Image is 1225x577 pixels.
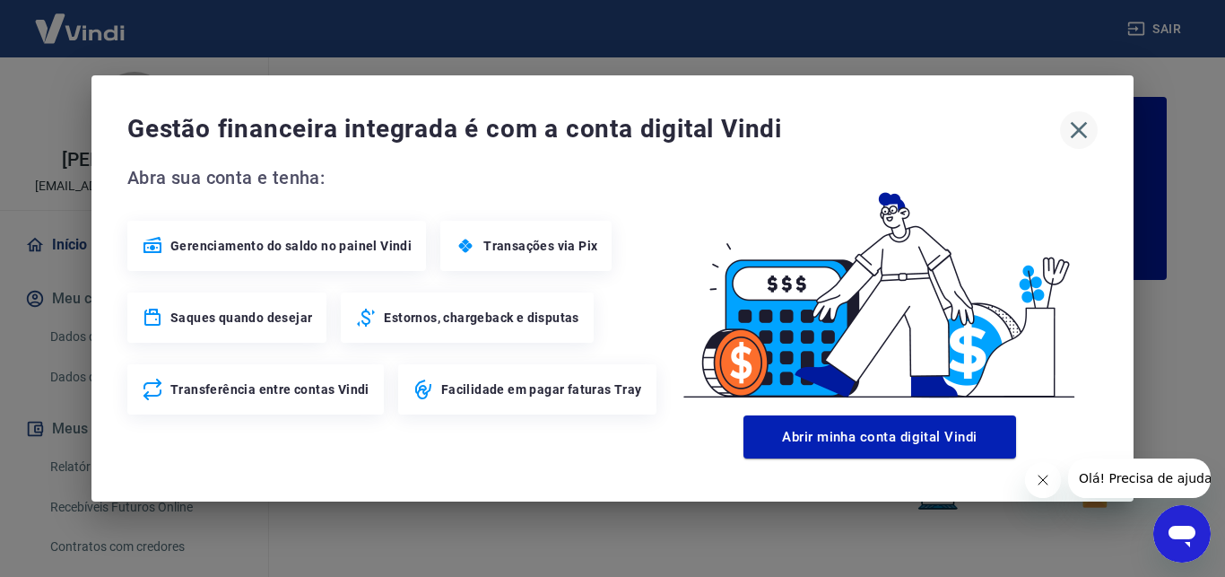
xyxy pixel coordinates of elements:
img: Good Billing [662,163,1098,408]
span: Transferência entre contas Vindi [170,380,369,398]
span: Facilidade em pagar faturas Tray [441,380,642,398]
button: Abrir minha conta digital Vindi [743,415,1016,459]
iframe: Botão para abrir a janela de mensagens [1153,505,1211,563]
span: Gerenciamento do saldo no painel Vindi [170,237,412,255]
span: Olá! Precisa de ajuda? [11,13,151,27]
span: Estornos, chargeback e disputas [384,309,578,327]
iframe: Mensagem da empresa [1068,459,1211,498]
span: Gestão financeira integrada é com a conta digital Vindi [127,111,1060,147]
span: Saques quando desejar [170,309,312,327]
span: Transações via Pix [483,237,597,255]
span: Abra sua conta e tenha: [127,163,662,192]
iframe: Fechar mensagem [1025,462,1061,498]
